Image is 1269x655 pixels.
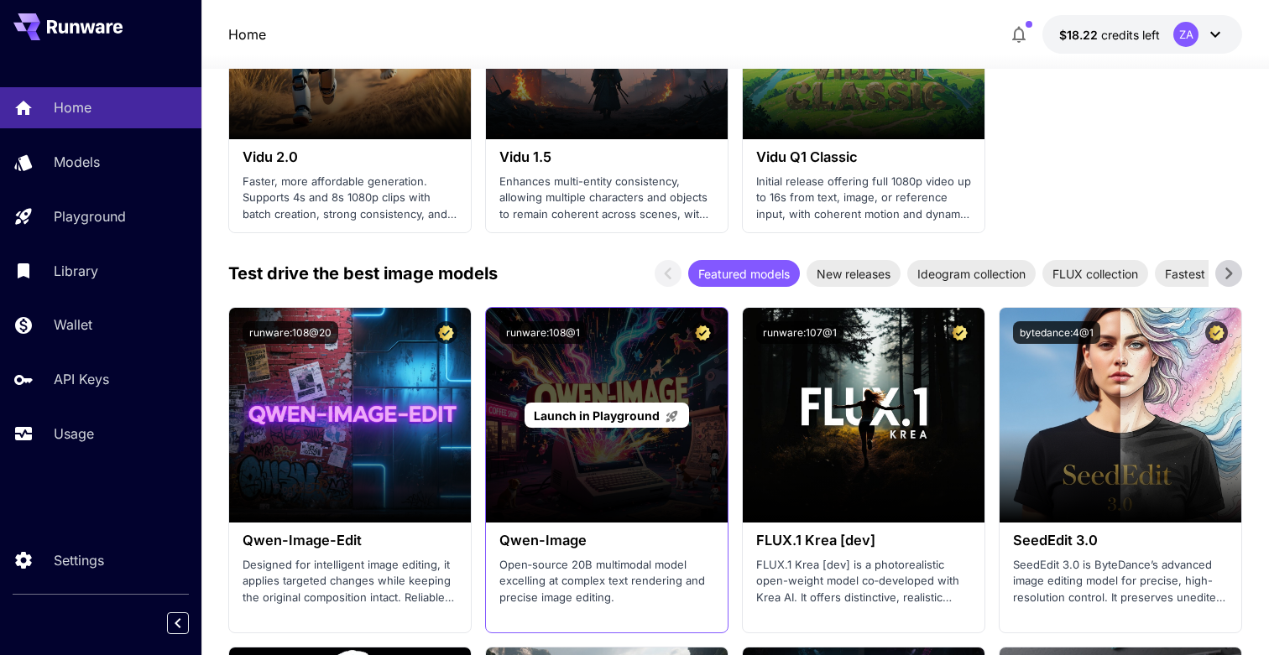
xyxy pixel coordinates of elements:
[756,533,971,548] h3: FLUX.1 Krea [dev]
[534,408,660,423] span: Launch in Playground
[167,612,189,634] button: Collapse sidebar
[1101,28,1160,42] span: credits left
[54,206,126,226] p: Playground
[1013,533,1228,548] h3: SeedEdit 3.0
[907,265,1036,283] span: Ideogram collection
[525,403,688,429] a: Launch in Playground
[54,97,91,117] p: Home
[688,265,800,283] span: Featured models
[243,321,338,344] button: runware:108@20
[54,261,98,281] p: Library
[1155,260,1258,287] div: Fastest models
[54,424,94,444] p: Usage
[756,321,843,344] button: runware:107@1
[435,321,457,344] button: Certified Model – Vetted for best performance and includes a commercial license.
[499,557,714,606] p: Open‑source 20B multimodal model excelling at complex text rendering and precise image editing.
[243,174,457,223] p: Faster, more affordable generation. Supports 4s and 8s 1080p clips with batch creation, strong co...
[243,533,457,548] h3: Qwen-Image-Edit
[54,152,100,172] p: Models
[499,533,714,548] h3: Qwen-Image
[1013,557,1228,606] p: SeedEdit 3.0 is ByteDance’s advanced image editing model for precise, high-resolution control. It...
[1173,22,1198,47] div: ZA
[692,321,714,344] button: Certified Model – Vetted for best performance and includes a commercial license.
[807,260,901,287] div: New releases
[948,321,971,344] button: Certified Model – Vetted for best performance and includes a commercial license.
[229,308,471,522] img: alt
[1042,15,1242,54] button: $18.22161ZA
[499,149,714,165] h3: Vidu 1.5
[907,260,1036,287] div: Ideogram collection
[1042,260,1148,287] div: FLUX collection
[756,174,971,223] p: Initial release offering full 1080p video up to 16s from text, image, or reference input, with co...
[54,550,104,570] p: Settings
[228,24,266,44] nav: breadcrumb
[1059,26,1160,44] div: $18.22161
[807,265,901,283] span: New releases
[228,24,266,44] a: Home
[180,608,201,638] div: Collapse sidebar
[499,174,714,223] p: Enhances multi-entity consistency, allowing multiple characters and objects to remain coherent ac...
[756,557,971,606] p: FLUX.1 Krea [dev] is a photorealistic open-weight model co‑developed with Krea AI. It offers dist...
[1059,28,1101,42] span: $18.22
[743,308,984,522] img: alt
[1205,321,1228,344] button: Certified Model – Vetted for best performance and includes a commercial license.
[1155,265,1258,283] span: Fastest models
[243,149,457,165] h3: Vidu 2.0
[1000,308,1241,522] img: alt
[499,321,587,344] button: runware:108@1
[1042,265,1148,283] span: FLUX collection
[756,149,971,165] h3: Vidu Q1 Classic
[688,260,800,287] div: Featured models
[243,557,457,606] p: Designed for intelligent image editing, it applies targeted changes while keeping the original co...
[54,315,92,335] p: Wallet
[228,261,498,286] p: Test drive the best image models
[54,369,109,389] p: API Keys
[1013,321,1100,344] button: bytedance:4@1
